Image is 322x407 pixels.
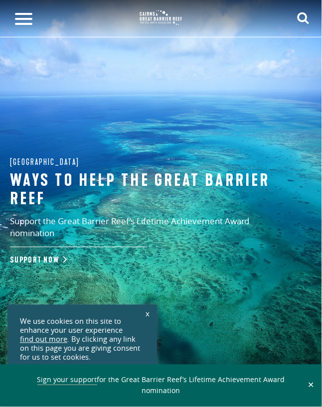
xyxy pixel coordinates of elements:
h1: Ways to help the great barrier reef [10,172,289,208]
span: [GEOGRAPHIC_DATA] [10,155,79,169]
button: Close [306,381,317,390]
img: CGBR-TNQ_dual-logo.svg [136,6,186,29]
a: find out more [20,335,67,344]
a: Sign your support [37,375,97,386]
span: for the Great Barrier Reef’s Lifetime Achievement Award nomination [37,375,285,396]
a: Support Now [10,256,65,266]
div: We use cookies on this site to enhance your user experience . By clicking any link on this page y... [20,317,145,362]
a: x [141,303,155,325]
p: Support the Great Barrier Reef’s Lifetime Achievement Award nomination [10,216,284,248]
